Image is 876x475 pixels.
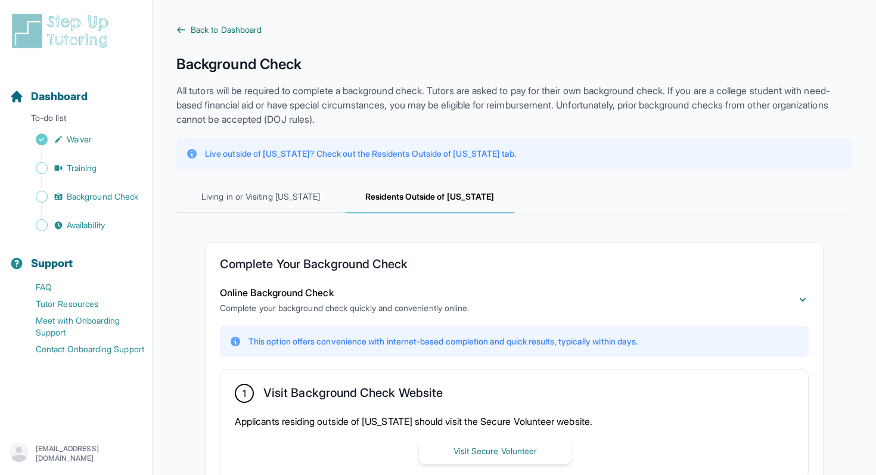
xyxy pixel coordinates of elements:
[36,444,142,463] p: [EMAIL_ADDRESS][DOMAIN_NAME]
[220,302,469,314] p: Complete your background check quickly and conveniently online.
[5,112,147,129] p: To-do list
[176,181,852,213] nav: Tabs
[205,148,516,160] p: Live outside of [US_STATE]? Check out the Residents Outside of [US_STATE] tab.
[191,24,262,36] span: Back to Dashboard
[176,55,852,74] h1: Background Check
[10,88,88,105] a: Dashboard
[5,236,147,277] button: Support
[67,134,92,145] span: Waiver
[10,188,152,205] a: Background Check
[10,312,152,341] a: Meet with Onboarding Support
[67,162,97,174] span: Training
[31,88,88,105] span: Dashboard
[235,414,794,429] p: Applicants residing outside of [US_STATE] should visit the Secure Volunteer website.
[263,386,443,405] h2: Visit Background Check Website
[31,255,73,272] span: Support
[10,443,142,464] button: [EMAIL_ADDRESS][DOMAIN_NAME]
[10,217,152,234] a: Availability
[10,279,152,296] a: FAQ
[5,69,147,110] button: Dashboard
[176,83,852,126] p: All tutors will be required to complete a background check. Tutors are asked to pay for their own...
[10,12,116,50] img: logo
[419,445,571,457] a: Visit Secure Volunteer
[10,341,152,358] a: Contact Onboarding Support
[346,181,515,213] span: Residents Outside of [US_STATE]
[10,160,152,176] a: Training
[248,336,638,347] p: This option offers convenience with internet-based completion and quick results, typically within...
[220,257,809,276] h2: Complete Your Background Check
[67,219,105,231] span: Availability
[220,285,809,314] button: Online Background CheckComplete your background check quickly and conveniently online.
[176,24,852,36] a: Back to Dashboard
[419,438,571,464] button: Visit Secure Volunteer
[243,386,246,401] span: 1
[176,181,346,213] span: Living in or Visiting [US_STATE]
[10,131,152,148] a: Waiver
[67,191,138,203] span: Background Check
[220,287,334,299] span: Online Background Check
[10,296,152,312] a: Tutor Resources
